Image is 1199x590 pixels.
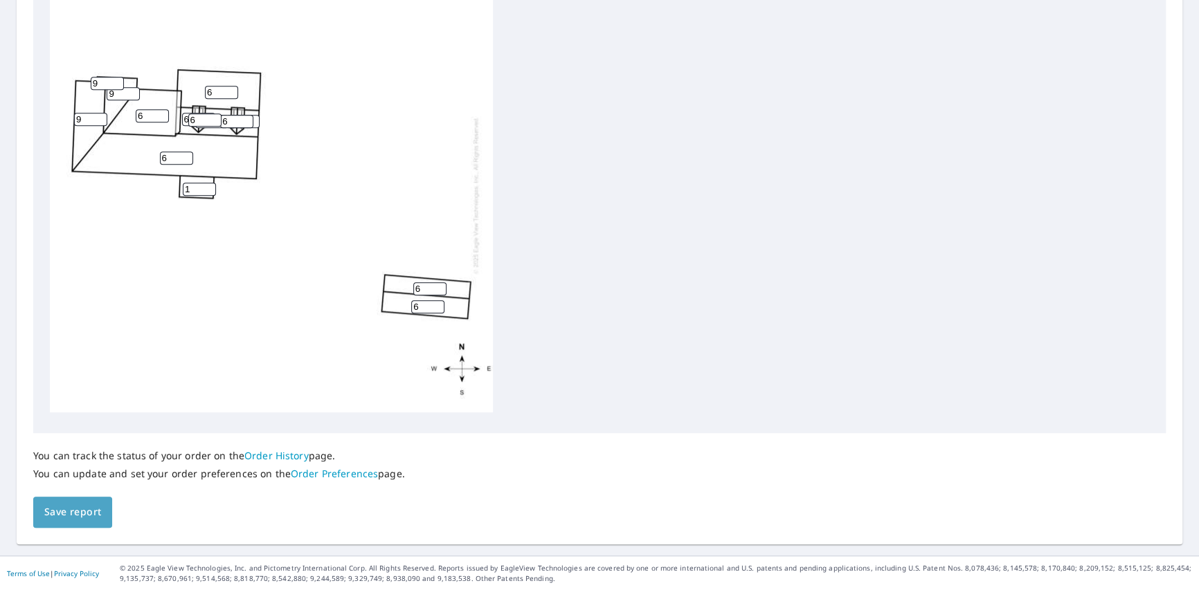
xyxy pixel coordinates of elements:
[7,569,99,578] p: |
[244,449,309,462] a: Order History
[33,450,405,462] p: You can track the status of your order on the page.
[33,497,112,528] button: Save report
[120,563,1192,584] p: © 2025 Eagle View Technologies, Inc. and Pictometry International Corp. All Rights Reserved. Repo...
[33,468,405,480] p: You can update and set your order preferences on the page.
[291,467,378,480] a: Order Preferences
[44,504,101,521] span: Save report
[54,569,99,578] a: Privacy Policy
[7,569,50,578] a: Terms of Use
